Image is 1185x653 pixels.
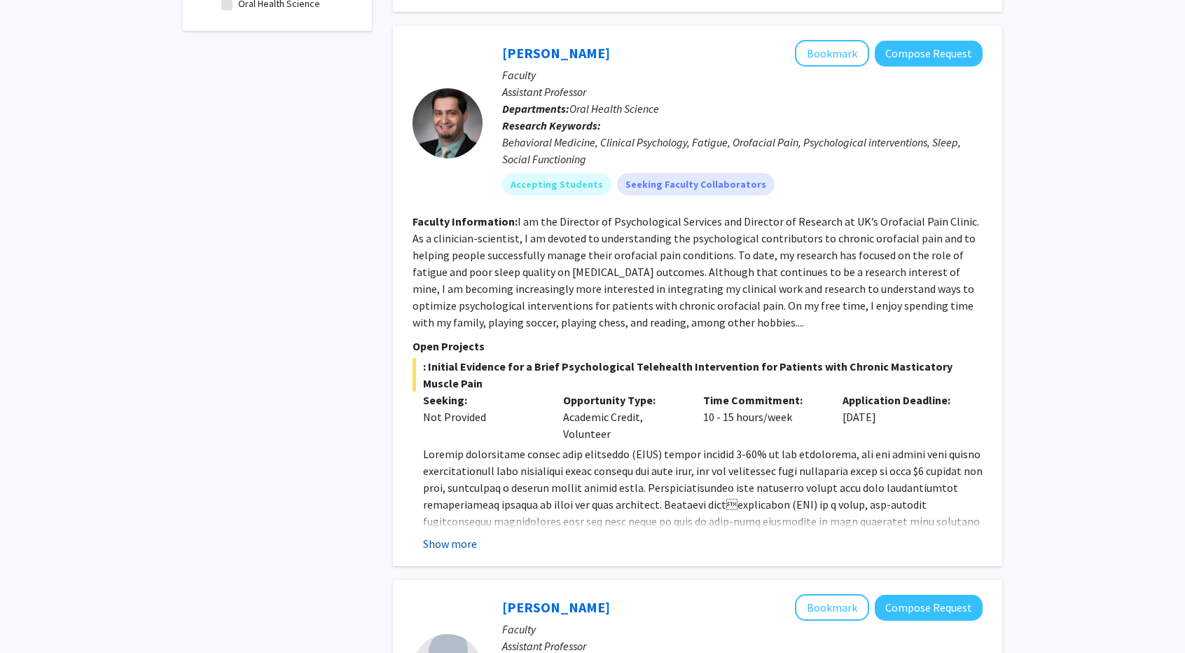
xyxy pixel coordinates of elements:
mat-chip: Seeking Faculty Collaborators [617,173,775,195]
div: Not Provided [423,408,542,425]
div: Behavioral Medicine, Clinical Psychology, Fatigue, Orofacial Pain, Psychological interventions, S... [502,134,983,167]
div: 10 - 15 hours/week [693,392,833,442]
div: Academic Credit, Volunteer [553,392,693,442]
a: [PERSON_NAME] [502,44,610,62]
p: Application Deadline: [843,392,962,408]
iframe: Chat [11,590,60,642]
p: Faculty [502,67,983,83]
a: [PERSON_NAME] [502,598,610,616]
p: Time Commitment: [703,392,822,408]
button: Compose Request to Ian Boggero [875,41,983,67]
b: Research Keywords: [502,118,601,132]
b: Faculty Information: [413,214,518,228]
span: : Initial Evidence for a Brief Psychological Telehealth Intervention for Patients with Chronic Ma... [413,358,983,392]
p: Opportunity Type: [563,392,682,408]
fg-read-more: I am the Director of Psychological Services and Director of Research at UK’s Orofacial Pain Clini... [413,214,979,329]
button: Add Lina Sharab to Bookmarks [795,594,869,621]
mat-chip: Accepting Students [502,173,611,195]
p: Open Projects [413,338,983,355]
span: Oral Health Science [569,102,659,116]
b: Departments: [502,102,569,116]
button: Compose Request to Lina Sharab [875,595,983,621]
button: Show more [423,535,477,552]
p: Seeking: [423,392,542,408]
p: Faculty [502,621,983,638]
button: Add Ian Boggero to Bookmarks [795,40,869,67]
p: Assistant Professor [502,83,983,100]
div: [DATE] [832,392,972,442]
